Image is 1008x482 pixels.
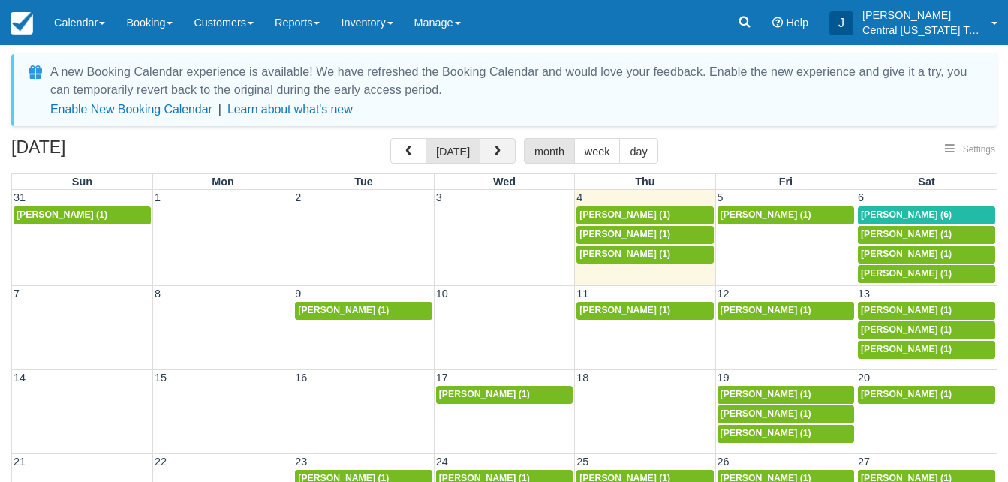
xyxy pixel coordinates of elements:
[576,302,713,320] a: [PERSON_NAME] (1)
[635,176,654,188] span: Thu
[579,249,670,259] span: [PERSON_NAME] (1)
[829,11,853,35] div: J
[298,305,389,315] span: [PERSON_NAME] (1)
[721,209,811,220] span: [PERSON_NAME] (1)
[858,386,995,404] a: [PERSON_NAME] (1)
[861,249,952,259] span: [PERSON_NAME] (1)
[354,176,373,188] span: Tue
[17,209,107,220] span: [PERSON_NAME] (1)
[227,103,353,116] a: Learn about what's new
[936,139,1004,161] button: Settings
[858,321,995,339] a: [PERSON_NAME] (1)
[435,372,450,384] span: 17
[153,288,162,300] span: 8
[858,302,995,320] a: [PERSON_NAME] (1)
[861,344,952,354] span: [PERSON_NAME] (1)
[426,138,480,164] button: [DATE]
[575,372,590,384] span: 18
[153,456,168,468] span: 22
[575,456,590,468] span: 25
[716,191,725,203] span: 5
[963,144,995,155] span: Settings
[435,191,444,203] span: 3
[861,324,952,335] span: [PERSON_NAME] (1)
[858,341,995,359] a: [PERSON_NAME] (1)
[579,209,670,220] span: [PERSON_NAME] (1)
[493,176,516,188] span: Wed
[50,63,979,99] div: A new Booking Calendar experience is available! We have refreshed the Booking Calendar and would ...
[12,288,21,300] span: 7
[435,288,450,300] span: 10
[858,246,995,264] a: [PERSON_NAME] (1)
[153,191,162,203] span: 1
[862,8,982,23] p: [PERSON_NAME]
[862,23,982,38] p: Central [US_STATE] Tours
[524,138,575,164] button: month
[14,206,151,224] a: [PERSON_NAME] (1)
[856,288,871,300] span: 13
[716,456,731,468] span: 26
[718,386,854,404] a: [PERSON_NAME] (1)
[858,206,995,224] a: [PERSON_NAME] (6)
[861,389,952,399] span: [PERSON_NAME] (1)
[72,176,92,188] span: Sun
[574,138,621,164] button: week
[11,12,33,35] img: checkfront-main-nav-mini-logo.png
[856,372,871,384] span: 20
[858,226,995,244] a: [PERSON_NAME] (1)
[293,372,308,384] span: 16
[718,425,854,443] a: [PERSON_NAME] (1)
[293,456,308,468] span: 23
[12,372,27,384] span: 14
[576,246,713,264] a: [PERSON_NAME] (1)
[721,408,811,419] span: [PERSON_NAME] (1)
[293,288,302,300] span: 9
[718,206,854,224] a: [PERSON_NAME] (1)
[861,305,952,315] span: [PERSON_NAME] (1)
[861,209,952,220] span: [PERSON_NAME] (6)
[856,191,865,203] span: 6
[856,456,871,468] span: 27
[858,265,995,283] a: [PERSON_NAME] (1)
[12,456,27,468] span: 21
[716,288,731,300] span: 12
[435,456,450,468] span: 24
[575,191,584,203] span: 4
[50,102,212,117] button: Enable New Booking Calendar
[716,372,731,384] span: 19
[576,206,713,224] a: [PERSON_NAME] (1)
[11,138,201,166] h2: [DATE]
[721,389,811,399] span: [PERSON_NAME] (1)
[721,305,811,315] span: [PERSON_NAME] (1)
[861,229,952,239] span: [PERSON_NAME] (1)
[918,176,934,188] span: Sat
[212,176,234,188] span: Mon
[579,229,670,239] span: [PERSON_NAME] (1)
[576,226,713,244] a: [PERSON_NAME] (1)
[218,103,221,116] span: |
[579,305,670,315] span: [PERSON_NAME] (1)
[772,17,783,28] i: Help
[12,191,27,203] span: 31
[779,176,793,188] span: Fri
[718,405,854,423] a: [PERSON_NAME] (1)
[619,138,657,164] button: day
[153,372,168,384] span: 15
[575,288,590,300] span: 11
[861,268,952,279] span: [PERSON_NAME] (1)
[439,389,530,399] span: [PERSON_NAME] (1)
[436,386,573,404] a: [PERSON_NAME] (1)
[295,302,432,320] a: [PERSON_NAME] (1)
[718,302,854,320] a: [PERSON_NAME] (1)
[293,191,302,203] span: 2
[786,17,808,29] span: Help
[721,428,811,438] span: [PERSON_NAME] (1)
